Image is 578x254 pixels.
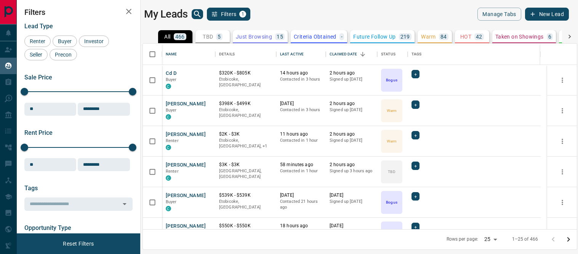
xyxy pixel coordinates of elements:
button: [PERSON_NAME] [166,192,206,199]
span: Opportunity Type [24,224,71,231]
p: 14 hours ago [280,70,322,76]
div: Buyer [53,36,77,47]
span: + [414,162,417,170]
div: condos.ca [166,84,171,89]
span: Buyer [166,199,177,204]
span: Rent Price [24,129,53,136]
p: 6 [548,34,551,39]
div: Seller [24,49,48,60]
div: + [411,162,419,170]
button: Open [119,199,130,209]
span: 1 [240,11,245,17]
button: Go to next page [561,232,576,247]
button: New Lead [525,8,569,21]
p: Taken on Showings [495,34,544,39]
p: Contacted in 3 hours [280,107,322,113]
button: Manage Tabs [477,8,521,21]
div: + [411,131,419,139]
div: Investor [79,36,109,47]
p: 2 hours ago [330,70,373,76]
div: condos.ca [166,206,171,211]
div: Claimed Date [326,44,377,65]
p: Etobicoke, [GEOGRAPHIC_DATA] [219,76,272,88]
p: Contacted 20 hours ago [280,229,322,241]
p: [DATE] [330,223,373,229]
p: Toronto [219,138,272,149]
p: 15 [277,34,283,39]
span: Lead Type [24,23,53,30]
p: 58 minutes ago [280,162,322,168]
span: Precon [52,52,74,58]
p: 466 [175,34,185,39]
div: + [411,223,419,231]
button: Filters1 [207,8,251,21]
div: Renter [24,36,51,47]
span: + [414,131,417,139]
div: 25 [481,234,500,245]
p: Future Follow Up [353,34,395,39]
p: [GEOGRAPHIC_DATA], [GEOGRAPHIC_DATA] [219,168,272,180]
span: Buyer [166,77,177,82]
p: $398K - $499K [219,100,272,107]
p: 2 hours ago [330,131,373,138]
p: Warm [387,108,397,113]
div: Tags [408,44,541,65]
p: TBD [203,34,213,39]
p: [DATE] [280,192,322,199]
p: Contacted in 1 hour [280,168,322,174]
p: $550K - $550K [219,223,272,229]
span: Renter [166,138,179,143]
button: more [557,136,568,147]
p: - [341,34,343,39]
p: Contacted in 1 hour [280,138,322,144]
p: 1–25 of 466 [512,236,538,243]
p: Signed up 3 hours ago [330,168,373,174]
div: condos.ca [166,114,171,120]
span: Tags [24,184,38,192]
button: Reset Filters [58,237,99,250]
p: Signed up [DATE] [330,199,373,205]
span: Buyer [166,108,177,113]
div: + [411,70,419,78]
div: + [411,192,419,201]
p: [DATE] [330,192,373,199]
p: Signed up [DATE] [330,229,373,235]
p: 5 [218,34,221,39]
div: Last Active [280,44,304,65]
p: Signed up [DATE] [330,138,373,144]
p: Signed up [DATE] [330,107,373,113]
div: Status [377,44,408,65]
div: Name [166,44,177,65]
span: Sale Price [24,74,52,81]
button: [PERSON_NAME] [166,162,206,169]
p: 11 hours ago [280,131,322,138]
p: Contacted 21 hours ago [280,199,322,210]
p: 84 [440,34,447,39]
p: Bogus [386,199,397,205]
p: Warm [421,34,436,39]
button: search button [192,9,203,19]
div: Details [215,44,276,65]
button: Cd D [166,70,177,77]
div: Claimed Date [330,44,357,65]
button: more [557,105,568,116]
div: Tags [411,44,422,65]
p: 2 hours ago [330,100,373,107]
span: + [414,70,417,78]
p: 219 [400,34,410,39]
p: Signed up [DATE] [330,76,373,83]
h2: Filters [24,8,133,17]
p: $320K - $805K [219,70,272,76]
span: + [414,101,417,108]
p: All [164,34,170,39]
h1: My Leads [144,8,188,20]
button: more [557,197,568,208]
span: Renter [166,169,179,174]
p: 42 [476,34,482,39]
p: Etobicoke, [GEOGRAPHIC_DATA] [219,229,272,241]
p: Just Browsing [236,34,272,39]
p: $3K - $3K [219,162,272,168]
p: 2 hours ago [330,162,373,168]
span: Seller [27,52,45,58]
p: HOT [460,34,471,39]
